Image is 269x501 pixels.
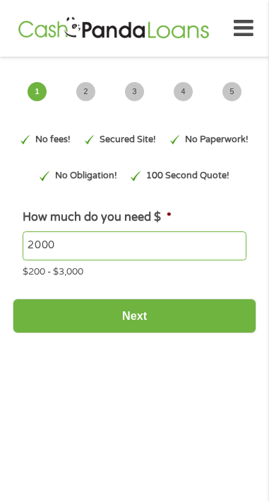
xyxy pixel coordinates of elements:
[23,210,171,225] label: How much do you need $
[13,299,256,333] input: Next
[174,82,193,101] span: 4
[76,82,95,101] span: 2
[35,133,71,146] p: No fees!
[185,133,249,146] p: No Paperwork!
[100,133,156,146] p: Secured Site!
[16,16,213,40] img: GetLoanNow Logo
[125,82,144,101] span: 3
[28,82,47,101] span: 1
[23,260,246,280] div: $200 - $3,000
[146,169,229,183] p: 100 Second Quote!
[222,82,241,101] span: 5
[55,169,117,183] p: No Obligation!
